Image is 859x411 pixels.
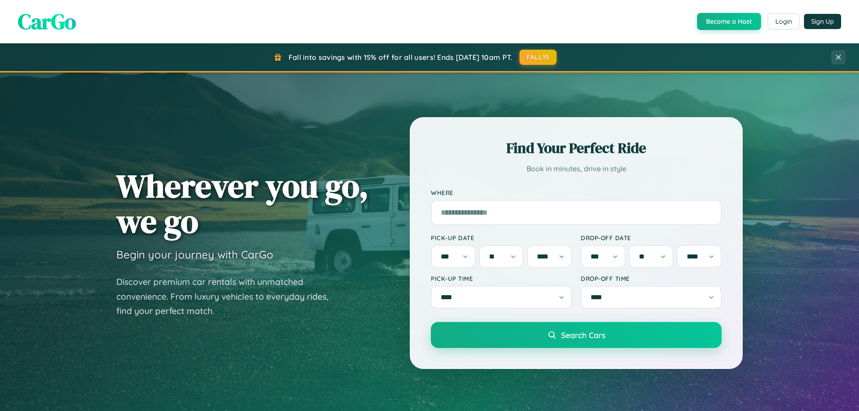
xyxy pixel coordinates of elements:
label: Drop-off Date [581,234,722,242]
label: Pick-up Date [431,234,572,242]
p: Discover premium car rentals with unmatched convenience. From luxury vehicles to everyday rides, ... [116,275,340,318]
span: Search Cars [561,330,605,340]
button: Sign Up [804,14,841,29]
button: FALL15 [519,50,557,65]
button: Become a Host [697,13,761,30]
h3: Begin your journey with CarGo [116,248,273,261]
span: Fall into savings with 15% off for all users! Ends [DATE] 10am PT. [289,53,513,62]
button: Search Cars [431,322,722,348]
span: CarGo [18,7,76,36]
h1: Wherever you go, we go [116,168,369,239]
h2: Find Your Perfect Ride [431,138,722,158]
label: Where [431,189,722,196]
label: Drop-off Time [581,275,722,282]
p: Book in minutes, drive in style [431,162,722,175]
button: Login [768,13,799,30]
label: Pick-up Time [431,275,572,282]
